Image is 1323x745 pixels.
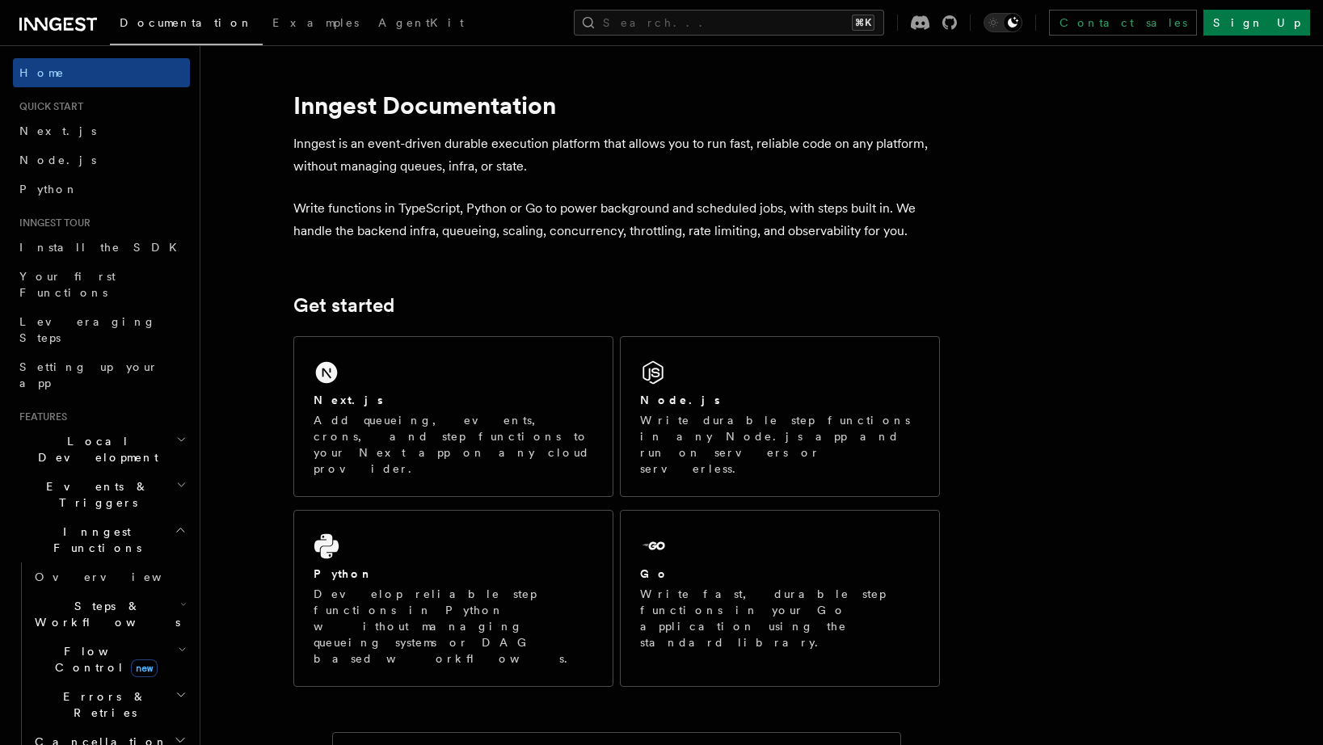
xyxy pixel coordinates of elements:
[852,15,874,31] kbd: ⌘K
[13,233,190,262] a: Install the SDK
[293,294,394,317] a: Get started
[19,65,65,81] span: Home
[19,270,116,299] span: Your first Functions
[13,410,67,423] span: Features
[19,183,78,196] span: Python
[35,570,201,583] span: Overview
[640,586,920,650] p: Write fast, durable step functions in your Go application using the standard library.
[620,510,940,687] a: GoWrite fast, durable step functions in your Go application using the standard library.
[13,352,190,398] a: Setting up your app
[293,197,940,242] p: Write functions in TypeScript, Python or Go to power background and scheduled jobs, with steps bu...
[110,5,263,45] a: Documentation
[13,478,176,511] span: Events & Triggers
[19,315,156,344] span: Leveraging Steps
[28,591,190,637] button: Steps & Workflows
[13,307,190,352] a: Leveraging Steps
[28,688,175,721] span: Errors & Retries
[293,510,613,687] a: PythonDevelop reliable step functions in Python without managing queueing systems or DAG based wo...
[19,241,187,254] span: Install the SDK
[13,427,190,472] button: Local Development
[314,412,593,477] p: Add queueing, events, crons, and step functions to your Next app on any cloud provider.
[131,659,158,677] span: new
[640,392,720,408] h2: Node.js
[293,336,613,497] a: Next.jsAdd queueing, events, crons, and step functions to your Next app on any cloud provider.
[28,598,180,630] span: Steps & Workflows
[314,566,373,582] h2: Python
[120,16,253,29] span: Documentation
[13,517,190,562] button: Inngest Functions
[28,643,178,676] span: Flow Control
[620,336,940,497] a: Node.jsWrite durable step functions in any Node.js app and run on servers or serverless.
[28,562,190,591] a: Overview
[314,586,593,667] p: Develop reliable step functions in Python without managing queueing systems or DAG based workflows.
[13,175,190,204] a: Python
[1049,10,1197,36] a: Contact sales
[13,433,176,465] span: Local Development
[640,412,920,477] p: Write durable step functions in any Node.js app and run on servers or serverless.
[13,116,190,145] a: Next.js
[272,16,359,29] span: Examples
[314,392,383,408] h2: Next.js
[13,217,91,229] span: Inngest tour
[13,100,83,113] span: Quick start
[19,124,96,137] span: Next.js
[28,637,190,682] button: Flow Controlnew
[1203,10,1310,36] a: Sign Up
[13,58,190,87] a: Home
[369,5,474,44] a: AgentKit
[19,154,96,166] span: Node.js
[574,10,884,36] button: Search...⌘K
[13,472,190,517] button: Events & Triggers
[984,13,1022,32] button: Toggle dark mode
[640,566,669,582] h2: Go
[293,90,940,120] h1: Inngest Documentation
[263,5,369,44] a: Examples
[13,262,190,307] a: Your first Functions
[28,682,190,727] button: Errors & Retries
[13,145,190,175] a: Node.js
[293,133,940,178] p: Inngest is an event-driven durable execution platform that allows you to run fast, reliable code ...
[378,16,464,29] span: AgentKit
[19,360,158,389] span: Setting up your app
[13,524,175,556] span: Inngest Functions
